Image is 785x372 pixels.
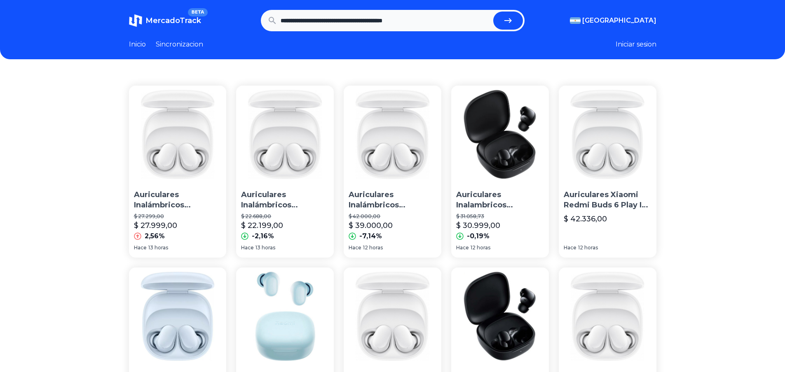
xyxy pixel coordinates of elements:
p: $ 22.199,00 [241,220,283,231]
span: Hace [349,244,361,251]
span: 13 horas [148,244,168,251]
p: $ 22.688,00 [241,213,329,220]
img: Auriculares Inalámbricos Xiaomi Redmi Buds 6 Play Azul [129,267,227,365]
p: $ 39.000,00 [349,220,393,231]
p: Auriculares Inalámbricos Bluetooth Xiaomi Redmi Buds 6 Play Color [PERSON_NAME] [241,190,329,210]
p: Auriculares Inalambricos Bluetooth Xiaomi Redmi Buds 6 Play [456,190,544,210]
button: Iniciar sesion [616,40,656,49]
span: [GEOGRAPHIC_DATA] [582,16,656,26]
img: Auriculares Xiaomi Redmi Buds 6 Play In-ear Inalámbrico [559,86,656,183]
img: Auriculares Inalámbricos Bluetooth Xiaomi Redmi Buds 6 Play Color Blanco [129,86,227,183]
img: Argentina [570,17,581,24]
img: Auriculares Inalámbricos Bluetooth Xiaomi Redmi Buds 6 Play [344,86,441,183]
p: 2,56% [145,231,165,241]
span: Hace [134,244,147,251]
p: $ 31.058,73 [456,213,544,220]
p: -0,19% [467,231,490,241]
p: Auriculares Inalámbricos Bluetooth Xiaomi Redmi Buds 6 Play Color [PERSON_NAME] [134,190,222,210]
span: 12 horas [578,244,598,251]
p: Auriculares Xiaomi Redmi Buds 6 Play In-ear Inalámbrico [564,190,651,210]
span: Hace [564,244,576,251]
span: Hace [241,244,254,251]
img: Auriculares Inalámbricos Bluetooth Xiaomi Redmi Buds 6 Play Color Blanco [559,267,656,365]
p: $ 27.299,00 [134,213,222,220]
span: 12 horas [471,244,490,251]
span: 12 horas [363,244,383,251]
p: -7,14% [359,231,382,241]
a: MercadoTrackBETA [129,14,201,27]
p: $ 27.999,00 [134,220,177,231]
p: $ 42.336,00 [564,213,607,225]
a: Sincronizacion [156,40,203,49]
a: Auriculares Inalámbricos Bluetooth Xiaomi Redmi Buds 6 Play Color BlancoAuriculares Inalámbricos ... [129,86,227,258]
p: $ 30.999,00 [456,220,500,231]
img: MercadoTrack [129,14,142,27]
a: Auriculares Xiaomi Redmi Buds 6 Play In-ear InalámbricoAuriculares Xiaomi Redmi Buds 6 Play In-ea... [559,86,656,258]
p: Auriculares Inalámbricos Bluetooth Xiaomi Redmi Buds 6 Play [349,190,436,210]
span: Hace [456,244,469,251]
a: Auriculares Inalambricos Bluetooth Xiaomi Redmi Buds 6 PlayAuriculares Inalambricos Bluetooth Xia... [451,86,549,258]
p: -2,16% [252,231,274,241]
img: Auriculares Inalambricos Bluetooth Xiaomi Redmi Buds 6 Play [451,86,549,183]
span: 13 horas [255,244,275,251]
img: Auriculares Inalámbricos Xiaomi Redmi Buds 6 Play Bluetooth [236,267,334,365]
a: Auriculares Inalámbricos Bluetooth Xiaomi Redmi Buds 6 PlayAuriculares Inalámbricos Bluetooth Xia... [344,86,441,258]
button: [GEOGRAPHIC_DATA] [570,16,656,26]
a: Auriculares Inalámbricos Bluetooth Xiaomi Redmi Buds 6 Play Color BlancoAuriculares Inalámbricos ... [236,86,334,258]
span: BETA [188,8,207,16]
span: MercadoTrack [145,16,201,25]
img: Auriculares Inalámbricos Bluetooth Xiaomi Redmi Buds 6 Play Color Blanco [236,86,334,183]
img: Auriculares Inalámbricos Xiaomi Redmi Buds 6 Play [451,267,549,365]
p: $ 42.000,00 [349,213,436,220]
img: Auriculares Inalámbricos Bluetooth Xiaomi Redmi Buds 6 Play [344,267,441,365]
a: Inicio [129,40,146,49]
